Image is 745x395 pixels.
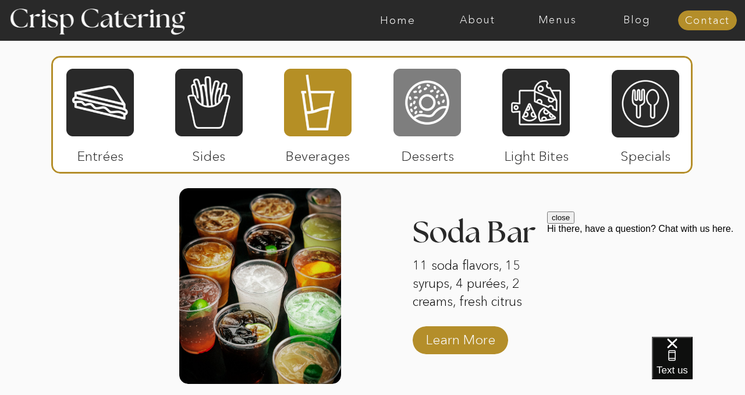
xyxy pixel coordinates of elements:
iframe: podium webchat widget bubble [652,337,745,395]
a: Learn More [422,320,499,354]
p: Sides [170,136,247,170]
p: Specials [606,136,684,170]
p: 11 soda flavors, 15 syrups, 4 purées, 2 creams, fresh citrus [413,257,558,313]
iframe: podium webchat widget prompt [547,211,745,351]
a: Contact [678,15,737,27]
p: Entrées [62,136,139,170]
a: Menus [517,15,597,26]
a: Blog [597,15,677,26]
p: Light Bites [498,136,575,170]
p: Desserts [389,136,466,170]
a: Home [358,15,438,26]
p: Beverages [279,136,356,170]
h3: Soda Bar [413,218,574,250]
a: About [438,15,517,26]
